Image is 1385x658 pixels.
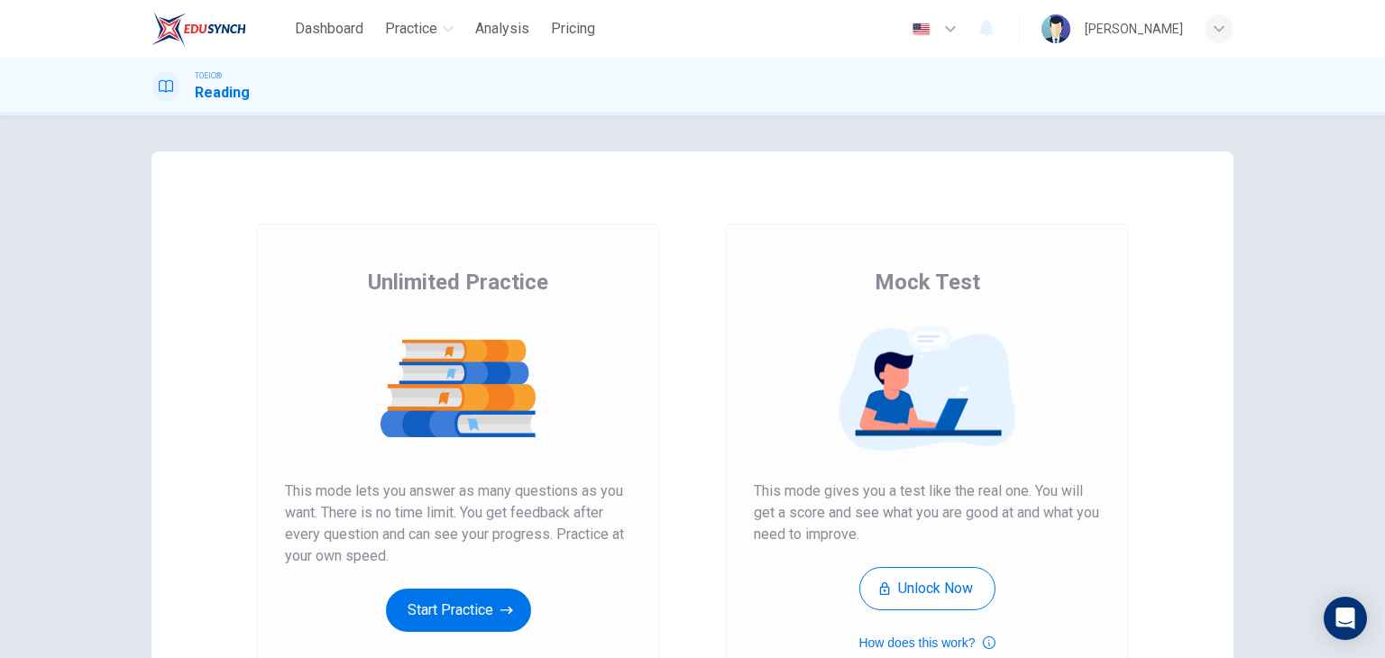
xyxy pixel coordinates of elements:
span: Analysis [475,18,529,40]
span: TOEIC® [195,69,222,82]
span: Mock Test [875,268,980,297]
button: Dashboard [288,13,371,45]
button: Practice [378,13,461,45]
button: How does this work? [858,632,995,653]
button: Pricing [544,13,602,45]
button: Analysis [468,13,537,45]
img: en [910,23,932,36]
span: Unlimited Practice [368,268,548,297]
div: Open Intercom Messenger [1324,597,1367,640]
img: EduSynch logo [151,11,246,47]
img: Profile picture [1041,14,1070,43]
a: EduSynch logo [151,11,288,47]
button: Unlock Now [859,567,995,610]
span: This mode gives you a test like the real one. You will get a score and see what you are good at a... [754,480,1100,545]
span: Dashboard [295,18,363,40]
h1: Reading [195,82,250,104]
span: Practice [385,18,437,40]
span: Pricing [551,18,595,40]
button: Start Practice [386,589,531,632]
span: This mode lets you answer as many questions as you want. There is no time limit. You get feedback... [285,480,631,567]
div: [PERSON_NAME] [1085,18,1183,40]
